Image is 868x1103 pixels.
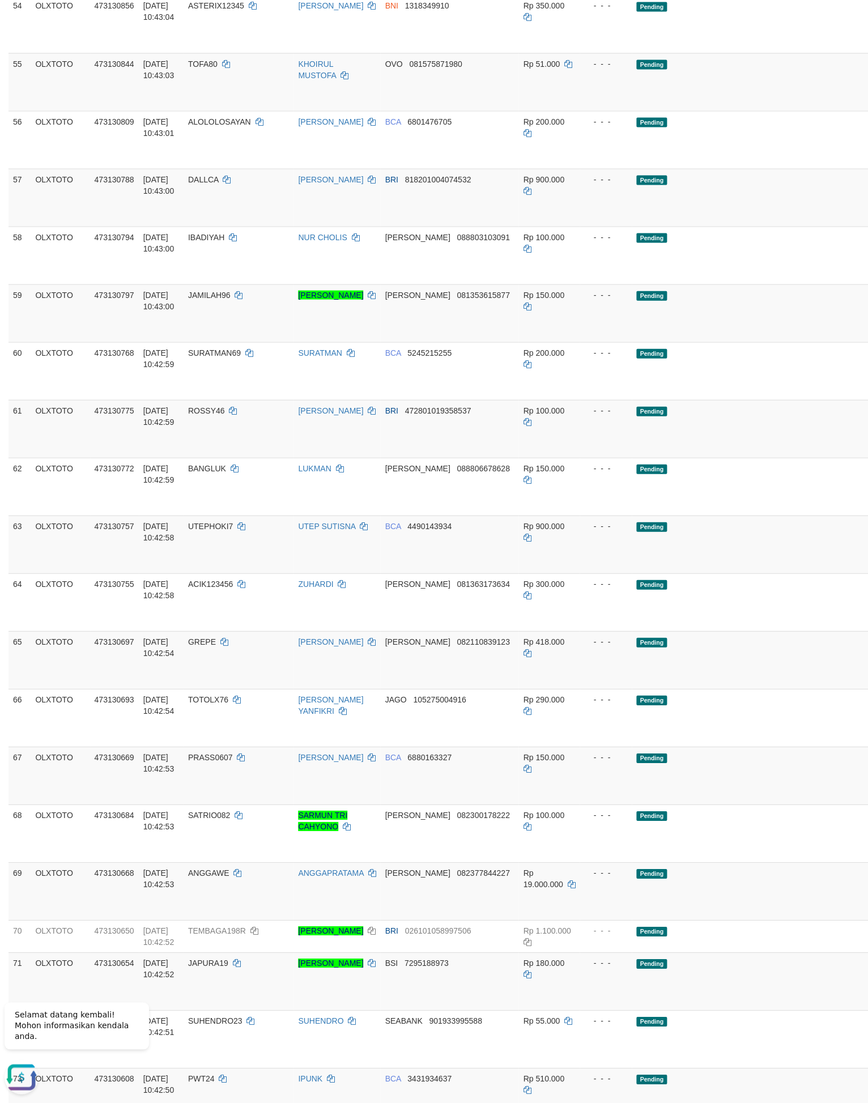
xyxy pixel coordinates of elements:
[143,695,175,715] span: [DATE] 10:42:54
[523,579,564,588] span: Rp 300.000
[385,232,450,241] span: [PERSON_NAME]
[31,862,90,919] td: OLXTOTO
[407,752,452,761] span: Copy 6880163327 to clipboard
[298,1016,343,1025] a: SUHENDRO
[143,174,175,195] span: [DATE] 10:43:00
[385,637,450,646] span: [PERSON_NAME]
[95,59,134,68] span: 473130844
[636,811,667,820] span: Pending
[636,926,667,936] span: Pending
[188,926,246,935] span: TEMBAGA198R
[8,952,31,1010] td: 71
[188,232,224,241] span: IBADIYAH
[8,342,31,399] td: 60
[8,688,31,746] td: 66
[413,695,466,704] span: Copy 105275004916 to clipboard
[385,290,450,299] span: [PERSON_NAME]
[15,18,129,48] span: Selamat datang kembali! Mohon informasikan kendala anda.
[407,1074,452,1083] span: Copy 3431934637 to clipboard
[95,752,134,761] span: 473130669
[8,399,31,457] td: 61
[523,695,564,704] span: Rp 290.000
[523,868,563,888] span: Rp 19.000.000
[8,168,31,226] td: 57
[429,1016,482,1025] span: Copy 901933995588 to clipboard
[584,462,627,474] div: - - -
[385,1,398,10] span: BNI
[143,232,175,253] span: [DATE] 10:43:00
[636,868,667,878] span: Pending
[8,515,31,573] td: 63
[298,868,363,877] a: ANGGAPRATAMA
[385,1074,401,1083] span: BCA
[636,522,667,531] span: Pending
[143,752,175,773] span: [DATE] 10:42:53
[636,580,667,589] span: Pending
[95,1,134,10] span: 473130856
[385,59,402,68] span: OVO
[31,688,90,746] td: OLXTOTO
[457,868,509,877] span: Copy 082377844227 to clipboard
[385,1016,422,1025] span: SEABANK
[188,521,233,530] span: UTEPHOKI7
[385,174,398,184] span: BRI
[8,746,31,804] td: 67
[407,117,452,126] span: Copy 6801476705 to clipboard
[385,868,450,877] span: [PERSON_NAME]
[31,342,90,399] td: OLXTOTO
[523,290,564,299] span: Rp 150.000
[143,521,175,542] span: [DATE] 10:42:58
[95,232,134,241] span: 473130794
[584,636,627,647] div: - - -
[188,406,225,415] span: ROSSY46
[188,348,241,357] span: SURATMAN69
[385,348,401,357] span: BCA
[143,810,175,831] span: [DATE] 10:42:53
[385,117,401,126] span: BCA
[188,59,218,68] span: TOFA80
[523,406,564,415] span: Rp 100.000
[188,752,233,761] span: PRASS0607
[31,457,90,515] td: OLXTOTO
[584,925,627,936] div: - - -
[584,116,627,127] div: - - -
[188,1,244,10] span: ASTERIX12345
[405,174,471,184] span: Copy 818201004074532 to clipboard
[95,926,134,935] span: 473130650
[298,695,363,715] a: [PERSON_NAME] YANFIKRI
[188,1016,242,1025] span: SUHENDRO23
[385,695,406,704] span: JAGO
[143,59,175,79] span: [DATE] 10:43:03
[385,406,398,415] span: BRI
[188,1074,215,1083] span: PWT24
[584,347,627,358] div: - - -
[584,809,627,820] div: - - -
[385,752,401,761] span: BCA
[457,290,509,299] span: Copy 081353615877 to clipboard
[636,348,667,358] span: Pending
[407,521,452,530] span: Copy 4490143934 to clipboard
[31,804,90,862] td: OLXTOTO
[636,233,667,242] span: Pending
[298,521,355,530] a: UTEP SUTISNA
[95,174,134,184] span: 473130788
[188,958,228,967] span: JAPURA19
[298,348,342,357] a: SURATMAN
[523,1,564,10] span: Rp 350.000
[298,1,363,10] a: [PERSON_NAME]
[5,68,39,102] button: Open LiveChat chat widget
[8,284,31,342] td: 59
[298,926,363,935] a: [PERSON_NAME]
[405,926,471,935] span: Copy 026101058997506 to clipboard
[523,1074,564,1083] span: Rp 510.000
[95,637,134,646] span: 473130697
[298,1074,322,1083] a: IPUNK
[31,573,90,631] td: OLXTOTO
[188,117,251,126] span: ALOLOLOSAYAN
[584,1072,627,1084] div: - - -
[584,751,627,763] div: - - -
[298,232,347,241] a: NUR CHOLIS
[523,637,564,646] span: Rp 418.000
[584,1015,627,1026] div: - - -
[31,515,90,573] td: OLXTOTO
